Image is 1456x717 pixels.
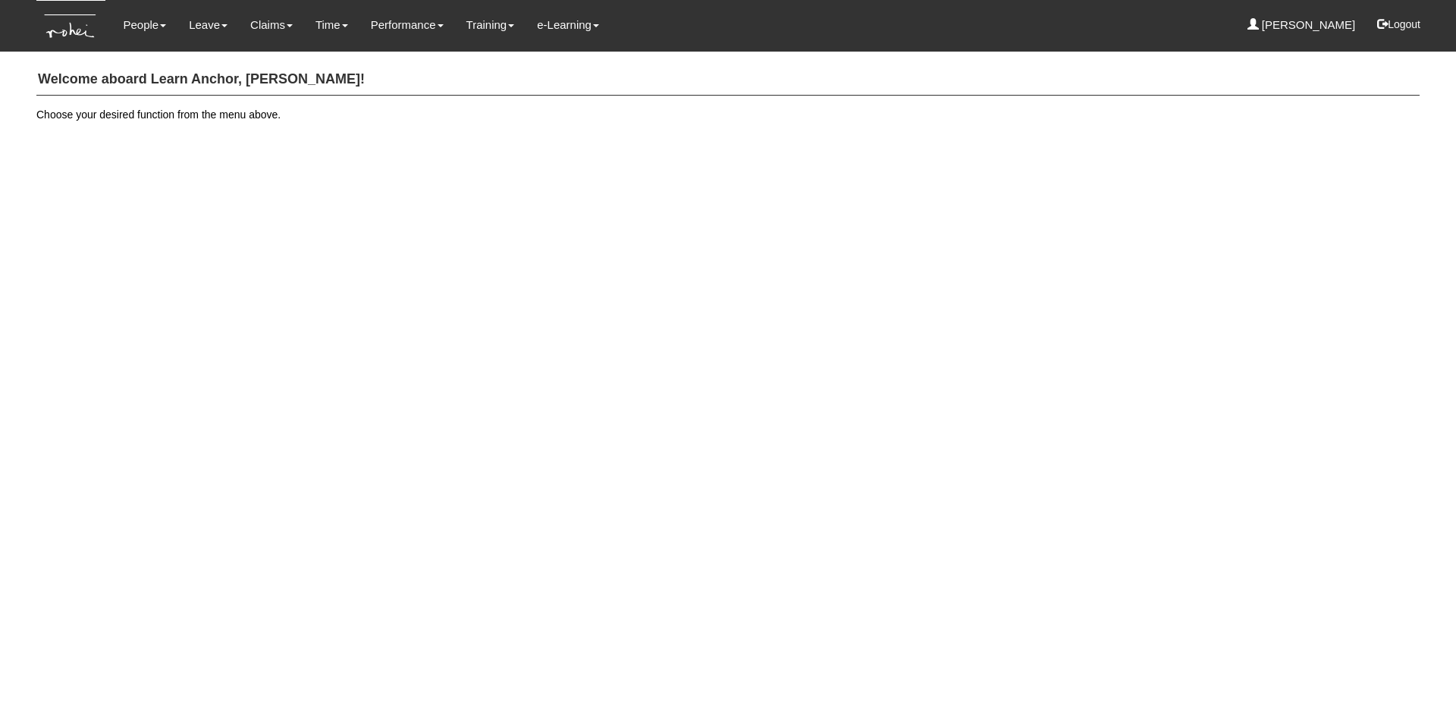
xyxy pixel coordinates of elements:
[1367,6,1431,42] button: Logout
[466,8,515,42] a: Training
[371,8,444,42] a: Performance
[36,107,1420,122] p: Choose your desired function from the menu above.
[36,64,1420,96] h4: Welcome aboard Learn Anchor, [PERSON_NAME]!
[250,8,293,42] a: Claims
[189,8,227,42] a: Leave
[123,8,166,42] a: People
[315,8,348,42] a: Time
[537,8,599,42] a: e-Learning
[1247,8,1356,42] a: [PERSON_NAME]
[1392,656,1441,702] iframe: chat widget
[36,1,105,52] img: KTs7HI1dOZG7tu7pUkOpGGQAiEQAiEQAj0IhBB1wtXDg6BEAiBEAiBEAiB4RGIoBtemSRFIRACIRACIRACIdCLQARdL1w5OAR...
